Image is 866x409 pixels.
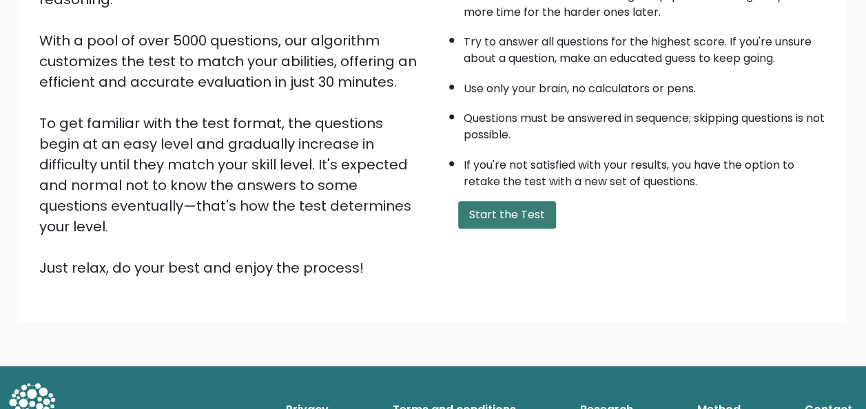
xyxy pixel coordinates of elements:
[464,103,827,143] li: Questions must be answered in sequence; skipping questions is not possible.
[458,201,556,229] button: Start the Test
[464,74,827,97] li: Use only your brain, no calculators or pens.
[464,27,827,67] li: Try to answer all questions for the highest score. If you're unsure about a question, make an edu...
[464,150,827,190] li: If you're not satisfied with your results, you have the option to retake the test with a new set ...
